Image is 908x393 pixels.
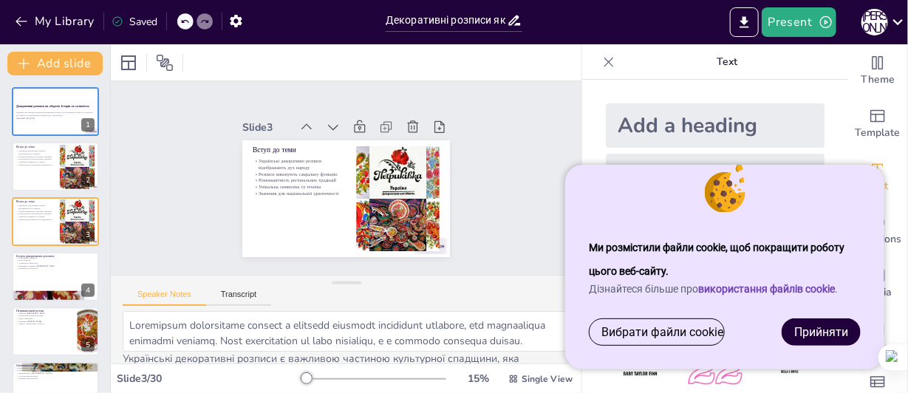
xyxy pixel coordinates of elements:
[16,218,55,221] p: Значення для національної ідентичності
[16,312,73,315] p: Візитівка [GEOGRAPHIC_DATA]
[16,317,73,320] p: Багата символіка
[601,325,723,339] font: Вибрати файли cookie
[156,54,174,72] span: Position
[16,112,95,117] p: Доповідь про народні українські декоративні розписи, їхнє значення, історію та сучасність, як обе...
[16,155,55,158] p: Розписи виконують сакральну функцію
[16,163,55,166] p: Значення для національної ідентичності
[16,262,95,265] p: Адаптація в різні часи
[16,267,95,270] p: Важливість для побуту
[861,9,888,35] div: О [PERSON_NAME]
[12,197,99,246] div: 3
[16,364,95,369] p: Самчиківський розпис
[589,283,698,295] font: Дізнайтеся більше про
[11,10,100,33] button: My Library
[16,366,95,369] p: Походження самчиківського розпису
[698,283,835,295] a: використання файлів cookie
[16,199,55,204] p: Вступ до теми
[16,149,55,154] p: Українські декоративні розписи відображають дух народу
[16,375,95,377] p: Сучасне використання
[461,372,496,386] div: 15 %
[81,228,95,242] div: 3
[123,290,206,306] button: Speaker Notes
[117,51,140,75] div: Layout
[242,120,290,134] div: Slide 3
[16,210,55,213] p: Розписи виконують сакральну функцію
[794,325,848,339] font: Прийняти
[12,142,99,191] div: 2
[16,205,55,210] p: Українські декоративні розписи відображають дух народу
[253,171,346,177] p: Розписи виконують сакральну функцію
[762,7,836,37] button: Present
[16,309,73,313] p: Петриківський розпис
[848,151,907,204] div: Add text boxes
[861,72,895,88] span: Theme
[16,323,73,326] p: Символ національної гордості
[782,319,860,345] a: Прийняти
[16,157,55,160] p: Різноманітність регіональних традицій
[16,254,95,259] p: Історія декоративних розписів
[253,158,346,171] p: Українські декоративні розписи відображають дух народу
[589,242,844,277] font: Ми розмістили файли cookie, щоб покращити роботу цього веб-сайту.
[81,174,95,187] div: 2
[81,284,95,297] div: 4
[16,105,89,109] strong: Декоративні розписи як обереги: Історія та сучасність
[16,160,55,163] p: Унікальна символіка та техніка
[16,144,55,148] p: Вступ до теми
[16,259,95,262] p: Роль оберегів
[590,319,735,345] a: Вибрати файли cookie
[848,44,907,98] div: Change the overall theme
[12,307,99,356] div: 5
[117,372,304,386] div: Slide 3 / 30
[16,372,95,375] p: Відродження в [DEMOGRAPHIC_DATA]-х
[253,177,346,184] p: Різноманітність регіональних традицій
[16,265,95,268] p: Визнання за межами [GEOGRAPHIC_DATA]
[112,15,157,29] div: Saved
[621,44,833,80] p: Text
[16,320,73,323] p: Визнання [PERSON_NAME]
[16,213,55,216] p: Різноманітність регіональних традицій
[81,118,95,131] div: 1
[835,283,838,295] font: .
[606,103,825,148] div: Add a heading
[253,184,346,191] p: Унікальна символіка та техніка
[861,7,888,37] button: О [PERSON_NAME]
[522,373,573,385] span: Single View
[16,257,95,260] p: Походження розписів
[16,315,73,318] p: Фантастичні квіткові мотиви
[16,117,95,120] p: Generated with [URL]
[206,290,272,306] button: Transcript
[123,311,570,352] textarea: Loremipsum dolorsitame consect a elitsedd eiusmodt incididunt utlabore, etd magnaaliqua enimadmi ...
[253,146,346,155] p: Вступ до теми
[81,338,95,352] div: 5
[730,7,759,37] button: Export to PowerPoint
[7,52,103,75] button: Add slide
[16,369,95,372] p: Рослинні візерунки
[12,252,99,301] div: 4
[856,125,901,141] span: Template
[606,154,825,191] div: Add a subheading
[386,10,507,31] input: Insert title
[16,377,95,380] p: Значення для культури
[848,98,907,151] div: Add ready made slides
[16,215,55,218] p: Унікальна символіка та техніка
[12,87,99,136] div: 1
[253,190,346,196] p: Значення для національної ідентичності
